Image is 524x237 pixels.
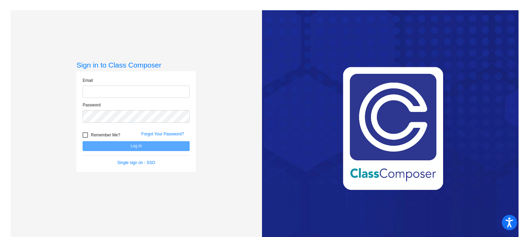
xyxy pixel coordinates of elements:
[83,141,190,151] button: Log In
[117,160,155,165] a: Single sign on - SSO
[141,132,184,136] a: Forgot Your Password?
[76,61,196,69] h3: Sign in to Class Composer
[83,102,101,108] label: Password
[91,131,120,139] span: Remember Me?
[83,77,93,84] label: Email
